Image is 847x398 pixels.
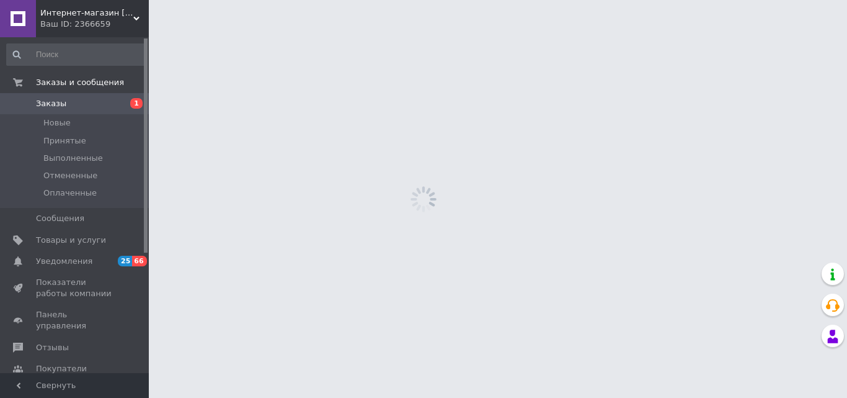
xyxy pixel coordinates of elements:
input: Поиск [6,43,146,66]
span: Панель управления [36,309,115,332]
div: Ваш ID: 2366659 [40,19,149,30]
span: Показатели работы компании [36,277,115,299]
span: Новые [43,117,71,129]
span: 66 [132,256,146,266]
span: Принятые [43,135,86,147]
span: Сообщения [36,213,84,224]
span: Отзывы [36,342,69,353]
span: Отмененные [43,170,97,181]
span: Заказы [36,98,66,109]
span: Товары и услуги [36,235,106,246]
span: 1 [130,98,143,109]
span: Заказы и сообщения [36,77,124,88]
span: Покупатели [36,363,87,374]
span: Оплаченные [43,188,97,199]
span: 25 [118,256,132,266]
span: Выполненные [43,153,103,164]
span: Уведомления [36,256,92,267]
span: Интернет-магазин Minimalka.com - минимальные цены на одежду и обувь, нижнее белье и другие товары [40,7,133,19]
